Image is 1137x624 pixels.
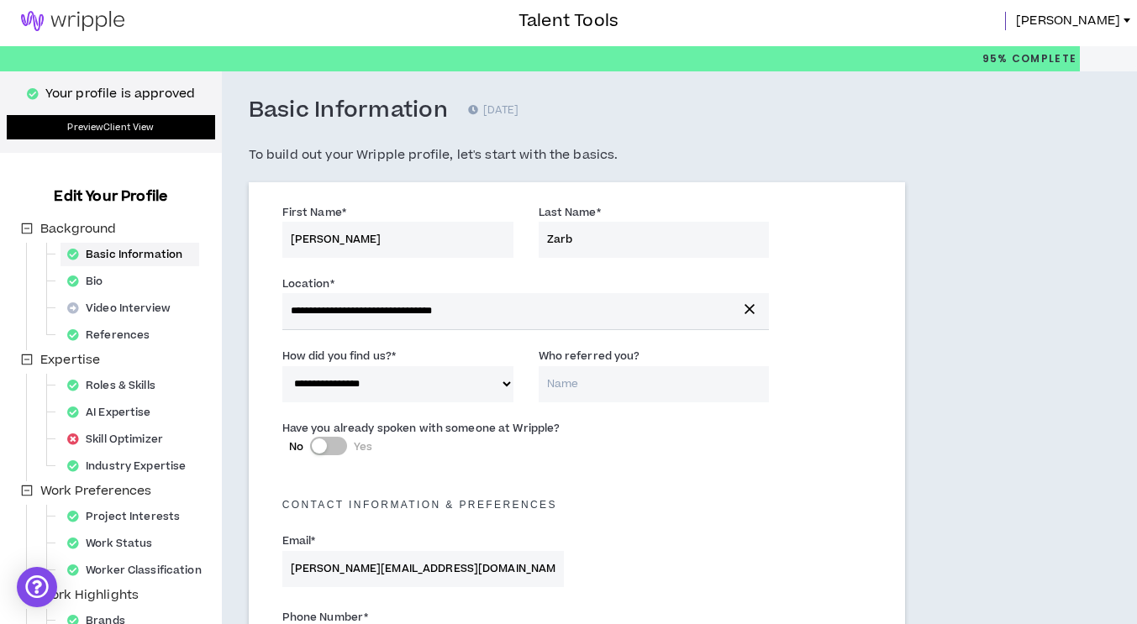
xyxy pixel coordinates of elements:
a: PreviewClient View [7,115,215,139]
label: Location [282,270,334,297]
span: minus-square [21,223,33,234]
div: Bio [61,270,120,293]
div: Skill Optimizer [61,427,180,451]
span: Background [37,219,119,239]
input: Enter Email [282,551,565,587]
h3: Talent Tools [518,8,619,34]
button: NoYes [310,437,347,455]
label: Email [282,527,316,554]
label: Have you already spoken with someone at Wripple? [282,415,561,442]
div: Video Interview [61,296,187,320]
input: Name [539,366,770,402]
span: [PERSON_NAME] [1016,12,1120,30]
p: [DATE] [468,102,518,119]
p: Your profile is approved [45,85,195,103]
div: Worker Classification [61,558,218,582]
div: Work Status [61,532,169,555]
span: Expertise [37,350,103,370]
label: First Name [282,199,346,226]
span: Complete [1008,51,1076,66]
div: Project Interests [61,505,197,528]
h3: Basic Information [249,97,448,125]
span: Work Highlights [40,586,139,604]
span: Yes [354,439,372,454]
label: How did you find us? [282,343,397,370]
label: Who referred you? [539,343,640,370]
div: Open Intercom Messenger [17,567,57,607]
h5: Contact Information & preferences [270,499,885,511]
p: 95% [982,46,1077,71]
span: Background [40,220,116,238]
input: First Name [282,222,513,258]
span: Work Preferences [40,482,151,500]
span: Work Highlights [37,585,142,606]
span: Work Preferences [37,481,155,501]
label: Last Name [539,199,601,226]
span: minus-square [21,485,33,496]
input: Last Name [539,222,770,258]
span: minus-square [21,354,33,365]
h5: To build out your Wripple profile, let's start with the basics. [249,145,906,165]
div: Industry Expertise [61,454,203,478]
div: Basic Information [61,243,199,266]
span: No [289,439,303,454]
div: AI Expertise [61,401,168,424]
h3: Edit Your Profile [47,186,174,207]
div: Roles & Skills [61,374,172,397]
span: Expertise [40,351,100,369]
div: References [61,323,166,347]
